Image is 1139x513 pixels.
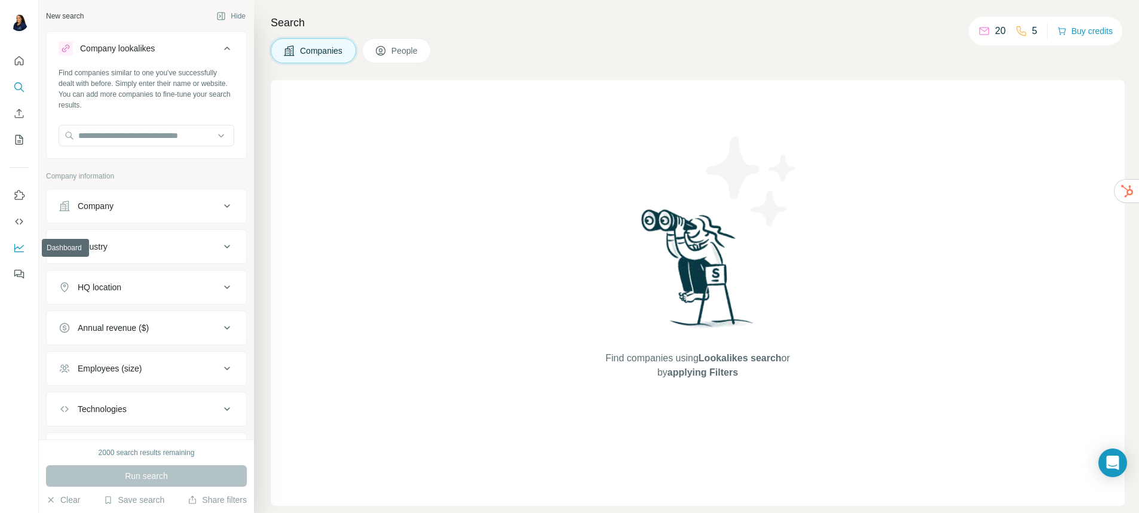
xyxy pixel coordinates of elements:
button: Company lookalikes [47,34,246,67]
button: Search [10,76,29,98]
div: New search [46,11,84,21]
button: Use Surfe on LinkedIn [10,185,29,206]
span: applying Filters [668,367,738,377]
button: Save search [103,494,164,506]
button: Hide [208,7,254,25]
button: Dashboard [10,237,29,259]
span: Find companies using or by [602,351,793,380]
div: Annual revenue ($) [78,322,149,334]
button: Feedback [10,263,29,285]
div: Technologies [78,403,127,415]
button: Employees (size) [47,354,246,383]
button: HQ location [47,273,246,302]
img: Surfe Illustration - Stars [698,128,806,235]
p: Company information [46,171,247,182]
img: Surfe Illustration - Woman searching with binoculars [636,206,760,339]
button: Clear [46,494,80,506]
button: Share filters [188,494,247,506]
span: People [391,45,419,57]
button: Buy credits [1057,23,1113,39]
p: 20 [995,24,1006,38]
div: Company lookalikes [80,42,155,54]
button: Quick start [10,50,29,72]
div: Open Intercom Messenger [1098,449,1127,477]
div: Employees (size) [78,363,142,374]
button: Enrich CSV [10,103,29,124]
div: 2000 search results remaining [99,447,195,458]
img: Avatar [10,12,29,31]
button: Company [47,192,246,220]
button: My lists [10,129,29,150]
span: Companies [300,45,344,57]
p: 5 [1032,24,1037,38]
div: Industry [78,241,108,253]
button: Industry [47,232,246,261]
button: Technologies [47,395,246,423]
div: Company [78,200,114,212]
button: Keywords [47,435,246,464]
div: Find companies similar to one you've successfully dealt with before. Simply enter their name or w... [59,67,234,110]
div: HQ location [78,281,121,293]
h4: Search [271,14,1125,31]
button: Annual revenue ($) [47,314,246,342]
button: Use Surfe API [10,211,29,232]
span: Lookalikes search [699,353,782,363]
